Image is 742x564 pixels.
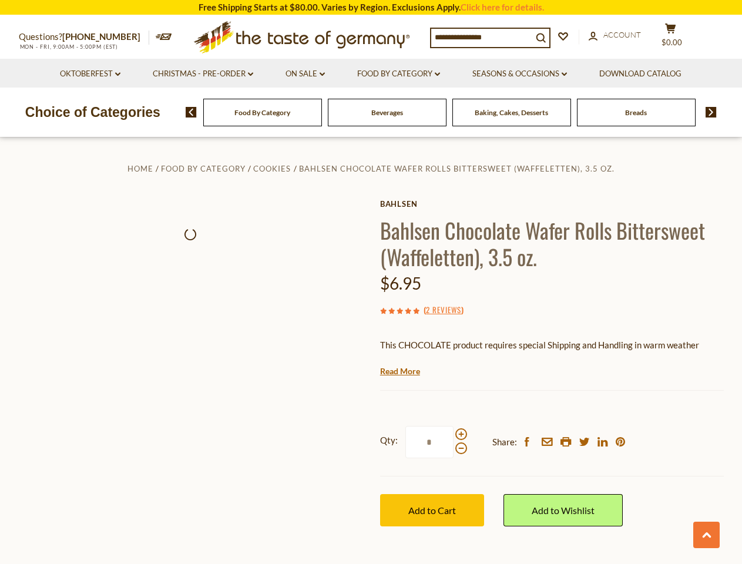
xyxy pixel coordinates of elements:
[426,304,461,317] a: 2 Reviews
[391,361,724,376] li: We will ship this product in heat-protective packaging and ice during warm weather months or to w...
[371,108,403,117] a: Beverages
[589,29,641,42] a: Account
[424,304,464,315] span: ( )
[380,217,724,270] h1: Bahlsen Chocolate Wafer Rolls Bittersweet (Waffeletten), 3.5 oz.
[503,494,623,526] a: Add to Wishlist
[599,68,681,80] a: Download Catalog
[380,338,724,352] p: This CHOCOLATE product requires special Shipping and Handling in warm weather
[286,68,325,80] a: On Sale
[19,43,119,50] span: MON - FRI, 9:00AM - 5:00PM (EST)
[662,38,682,47] span: $0.00
[357,68,440,80] a: Food By Category
[472,68,567,80] a: Seasons & Occasions
[161,164,246,173] a: Food By Category
[475,108,548,117] a: Baking, Cakes, Desserts
[186,107,197,117] img: previous arrow
[380,494,484,526] button: Add to Cart
[62,31,140,42] a: [PHONE_NUMBER]
[380,433,398,448] strong: Qty:
[19,29,149,45] p: Questions?
[625,108,647,117] a: Breads
[492,435,517,449] span: Share:
[380,273,421,293] span: $6.95
[234,108,290,117] a: Food By Category
[461,2,544,12] a: Click here for details.
[153,68,253,80] a: Christmas - PRE-ORDER
[380,199,724,209] a: Bahlsen
[60,68,120,80] a: Oktoberfest
[408,505,456,516] span: Add to Cart
[299,164,615,173] a: Bahlsen Chocolate Wafer Rolls Bittersweet (Waffeletten), 3.5 oz.
[653,23,689,52] button: $0.00
[127,164,153,173] a: Home
[706,107,717,117] img: next arrow
[405,426,454,458] input: Qty:
[253,164,291,173] a: Cookies
[603,30,641,39] span: Account
[380,365,420,377] a: Read More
